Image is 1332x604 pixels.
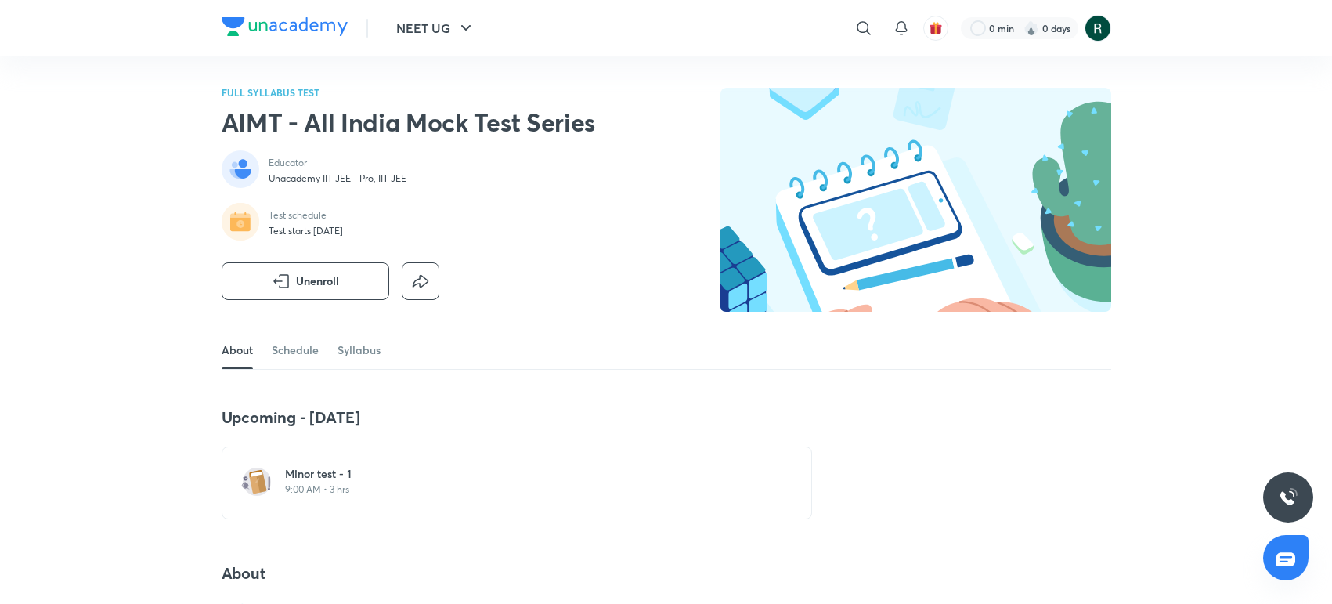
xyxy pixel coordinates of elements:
[1279,488,1298,507] img: ttu
[1085,15,1111,42] img: Khushi Gupta
[272,331,319,369] a: Schedule
[241,466,273,497] img: test
[387,13,485,44] button: NEET UG
[338,331,381,369] a: Syllabus
[222,262,389,300] button: Unenroll
[222,107,595,138] h2: AIMT - All India Mock Test Series
[222,331,253,369] a: About
[222,88,595,97] p: FULL SYLLABUS TEST
[285,483,767,496] p: 9:00 AM • 3 hrs
[269,225,343,237] p: Test starts [DATE]
[222,407,812,428] h4: Upcoming - [DATE]
[929,21,943,35] img: avatar
[222,563,812,584] h4: About
[296,273,339,289] span: Unenroll
[923,16,948,41] button: avatar
[222,17,348,40] a: Company Logo
[285,466,767,482] h6: Minor test - 1
[269,209,343,222] p: Test schedule
[269,172,406,185] p: Unacademy IIT JEE - Pro, IIT JEE
[1023,20,1039,36] img: streak
[269,157,406,169] p: Educator
[222,17,348,36] img: Company Logo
